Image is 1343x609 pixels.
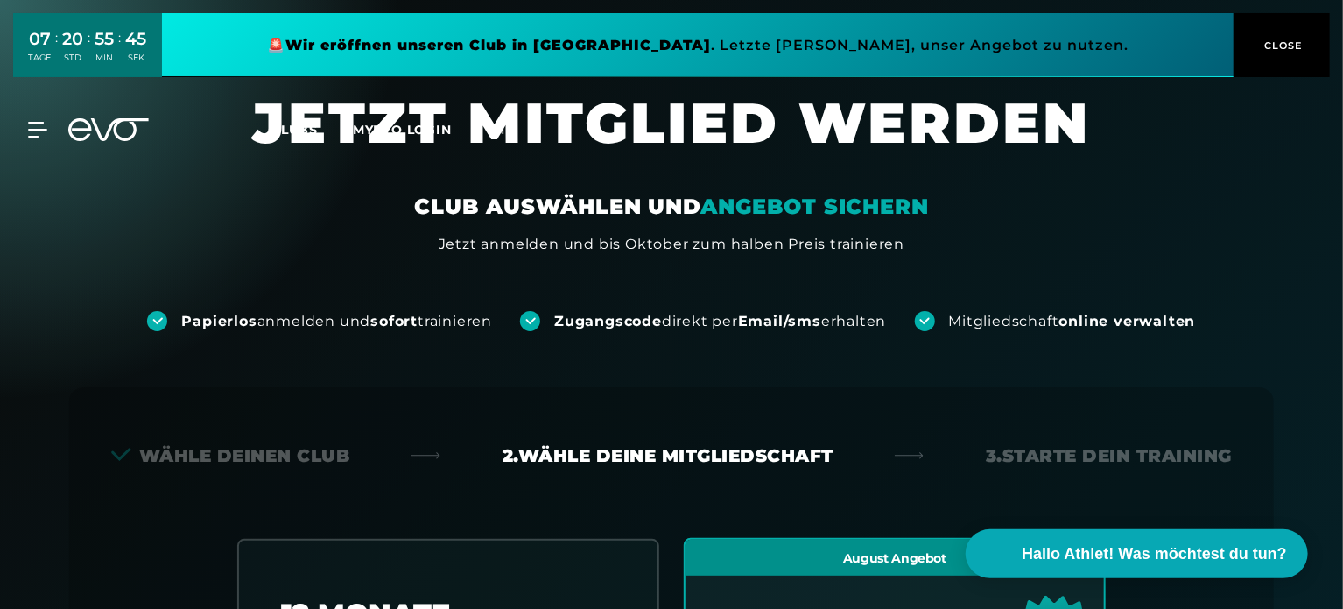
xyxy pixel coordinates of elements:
[29,26,52,52] div: 07
[1059,313,1196,329] strong: online verwalten
[487,122,506,138] span: en
[95,52,115,64] div: MIN
[271,121,353,138] a: Clubs
[414,193,928,221] div: CLUB AUSWÄHLEN UND
[1022,542,1287,566] span: Hallo Athlet! Was möchtest du tun?
[1234,13,1330,77] button: CLOSE
[111,443,350,468] div: Wähle deinen Club
[63,26,84,52] div: 20
[95,26,115,52] div: 55
[88,28,91,74] div: :
[126,26,147,52] div: 45
[56,28,59,74] div: :
[986,443,1232,468] div: 3. Starte dein Training
[738,313,821,329] strong: Email/sms
[181,312,492,331] div: anmelden und trainieren
[439,234,904,255] div: Jetzt anmelden und bis Oktober zum halben Preis trainieren
[126,52,147,64] div: SEK
[554,312,886,331] div: direkt per erhalten
[1261,38,1304,53] span: CLOSE
[554,313,662,329] strong: Zugangscode
[949,312,1196,331] div: Mitgliedschaft
[29,52,52,64] div: TAGE
[119,28,122,74] div: :
[487,120,527,140] a: en
[503,443,833,468] div: 2. Wähle deine Mitgliedschaft
[701,194,929,219] em: ANGEBOT SICHERN
[966,529,1308,578] button: Hallo Athlet! Was möchtest du tun?
[63,52,84,64] div: STD
[370,313,418,329] strong: sofort
[181,313,257,329] strong: Papierlos
[271,122,318,138] span: Clubs
[353,122,452,138] a: MYEVO LOGIN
